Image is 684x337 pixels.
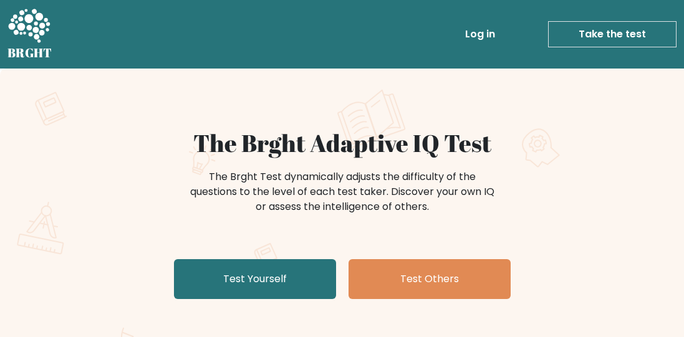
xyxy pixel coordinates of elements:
[7,45,52,60] h5: BRGHT
[7,5,52,64] a: BRGHT
[548,21,677,47] a: Take the test
[186,169,498,214] div: The Brght Test dynamically adjusts the difficulty of the questions to the level of each test take...
[349,259,511,299] a: Test Others
[174,259,336,299] a: Test Yourself
[38,128,647,157] h1: The Brght Adaptive IQ Test
[460,22,500,47] a: Log in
